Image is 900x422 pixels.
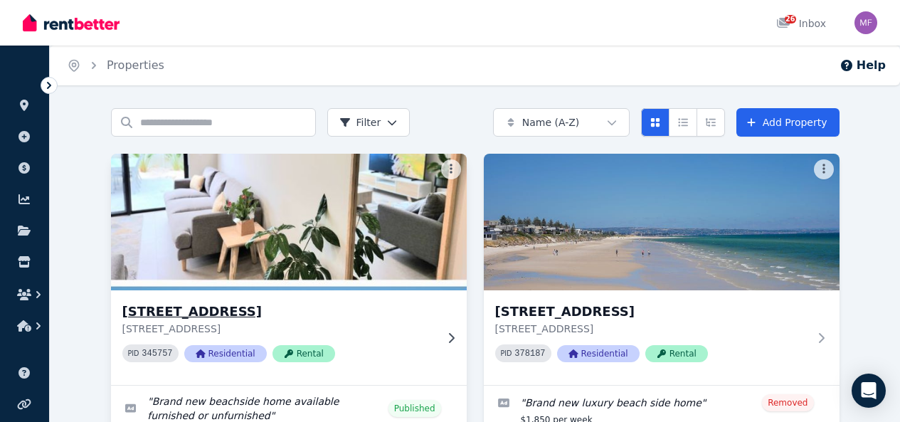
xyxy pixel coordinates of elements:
[852,374,886,408] div: Open Intercom Messenger
[107,58,164,72] a: Properties
[776,16,826,31] div: Inbox
[669,108,697,137] button: Compact list view
[484,154,840,290] img: 1B Lexington Rd, Henley Beach South
[785,15,796,23] span: 26
[645,345,708,362] span: Rental
[522,115,580,130] span: Name (A-Z)
[23,12,120,33] img: RentBetter
[339,115,381,130] span: Filter
[327,108,411,137] button: Filter
[122,322,435,336] p: [STREET_ADDRESS]
[557,345,640,362] span: Residential
[495,322,808,336] p: [STREET_ADDRESS]
[102,150,475,294] img: 1 Stanhope Street, West Beach
[641,108,669,137] button: Card view
[50,46,181,85] nav: Breadcrumb
[814,159,834,179] button: More options
[501,349,512,357] small: PID
[493,108,630,137] button: Name (A-Z)
[495,302,808,322] h3: [STREET_ADDRESS]
[641,108,725,137] div: View options
[484,154,840,385] a: 1B Lexington Rd, Henley Beach South[STREET_ADDRESS][STREET_ADDRESS]PID 378187ResidentialRental
[697,108,725,137] button: Expanded list view
[514,349,545,359] code: 378187
[272,345,335,362] span: Rental
[736,108,840,137] a: Add Property
[441,159,461,179] button: More options
[122,302,435,322] h3: [STREET_ADDRESS]
[840,57,886,74] button: Help
[854,11,877,34] img: Michael Farrugia
[184,345,267,362] span: Residential
[111,154,467,385] a: 1 Stanhope Street, West Beach[STREET_ADDRESS][STREET_ADDRESS]PID 345757ResidentialRental
[142,349,172,359] code: 345757
[128,349,139,357] small: PID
